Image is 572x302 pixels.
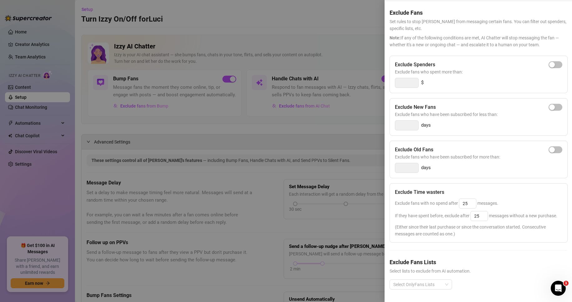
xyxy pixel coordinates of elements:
iframe: Intercom live chat [551,281,566,296]
span: days [421,164,431,172]
h5: Exclude Old Fans [395,146,433,154]
span: Exclude fans who have been subscribed for less than: [395,111,562,118]
h5: Exclude Fans [390,8,567,17]
span: If they have spent before, exclude after messages without a new purchase. [395,213,557,218]
span: Select lists to exclude from AI automation. [390,268,567,274]
span: $ [421,79,424,87]
span: Exclude fans who have been subscribed for more than: [395,154,562,160]
span: Set rules to stop [PERSON_NAME] from messaging certain fans. You can filter out spenders, specifi... [390,18,567,32]
span: (Either since their last purchase or since the conversation started. Consecutive messages are cou... [395,224,562,237]
h5: Exclude Spenders [395,61,435,68]
h5: Exclude Time wasters [395,189,444,196]
span: Exclude fans who spent more than: [395,68,562,75]
span: Exclude fans with no spend after messages. [395,201,498,206]
span: Note: [390,35,400,40]
h5: Exclude New Fans [395,103,436,111]
span: 1 [564,281,569,286]
span: If any of the following conditions are met, AI Chatter will stop messaging the fan — whether it's... [390,34,567,48]
h5: Exclude Fans Lists [390,258,567,266]
span: days [421,122,431,129]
